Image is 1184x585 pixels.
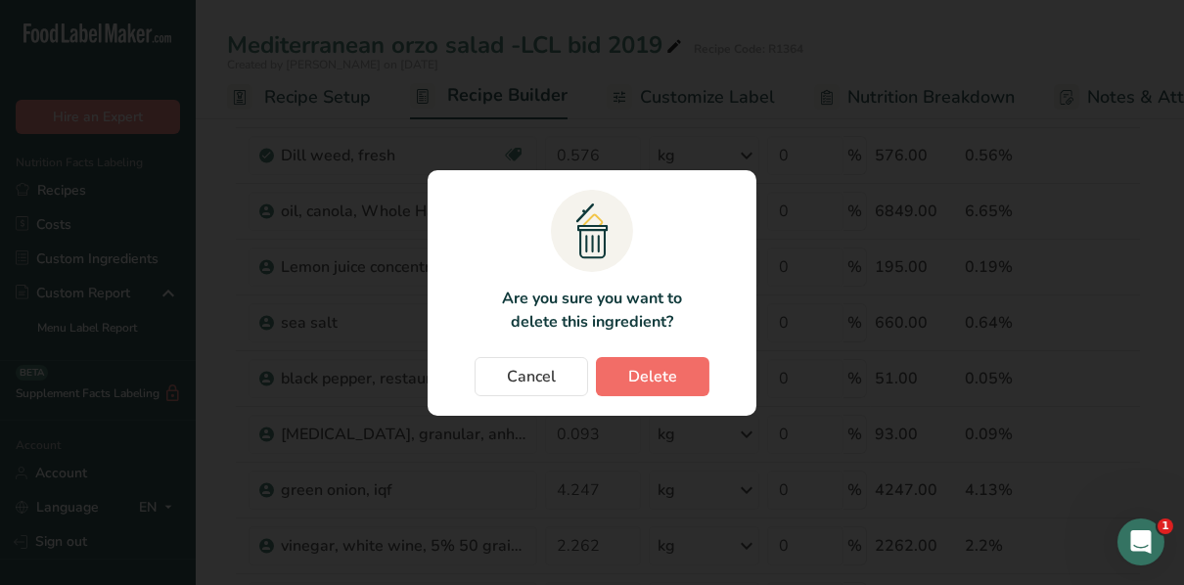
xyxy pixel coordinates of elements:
[596,357,709,396] button: Delete
[507,365,556,388] span: Cancel
[628,365,677,388] span: Delete
[1117,518,1164,565] iframe: Intercom live chat
[490,287,693,334] p: Are you sure you want to delete this ingredient?
[1158,518,1173,534] span: 1
[475,357,588,396] button: Cancel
